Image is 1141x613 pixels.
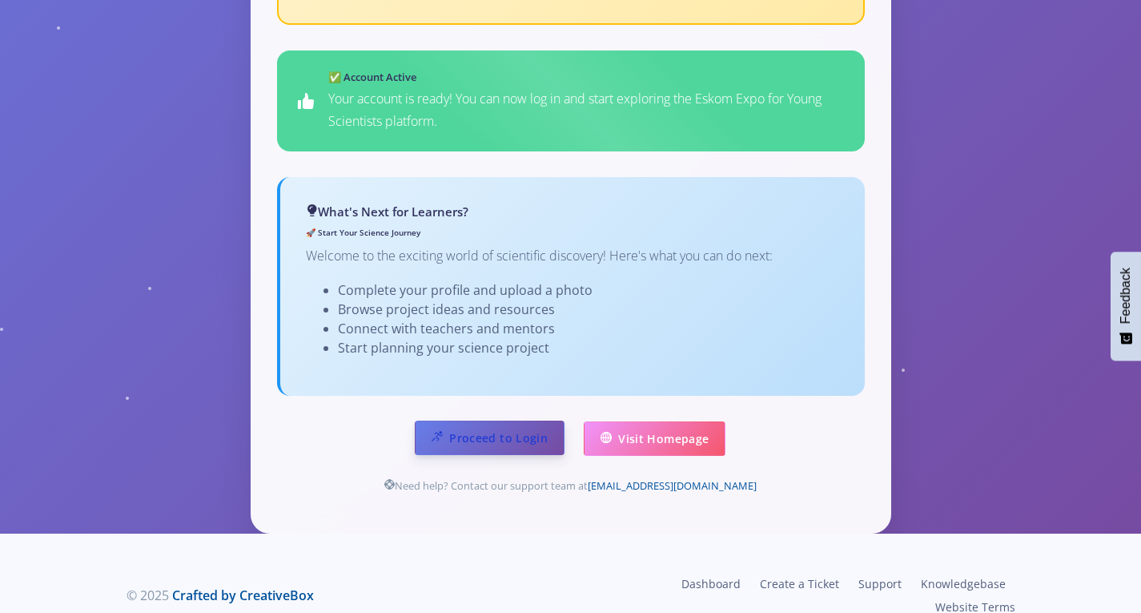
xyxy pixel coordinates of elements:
[306,203,839,221] h4: What's Next for Learners?
[911,572,1015,595] a: Knowledgebase
[849,572,911,595] a: Support
[306,245,839,267] p: Welcome to the exciting world of scientific discovery! Here's what you can do next:
[1111,252,1141,361] button: Feedback - Show survey
[588,478,757,493] a: [EMAIL_ADDRESS][DOMAIN_NAME]
[127,586,559,605] div: © 2025
[338,280,839,300] li: Complete your profile and upload a photo
[172,587,314,604] a: Crafted by CreativeBox
[338,319,839,338] li: Connect with teachers and mentors
[338,300,839,319] li: Browse project ideas and resources
[750,572,849,595] a: Create a Ticket
[415,421,564,455] a: Proceed to Login
[672,572,750,595] a: Dashboard
[306,227,839,239] h6: 🚀 Start Your Science Journey
[328,88,846,131] p: Your account is ready! You can now log in and start exploring the Eskom Expo for Young Scientists...
[338,338,839,357] li: Start planning your science project
[584,421,725,456] a: Visit Homepage
[384,478,757,493] small: Need help? Contact our support team at
[1119,268,1133,324] span: Feedback
[328,70,846,86] h5: ✅ Account Active
[921,576,1006,591] span: Knowledgebase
